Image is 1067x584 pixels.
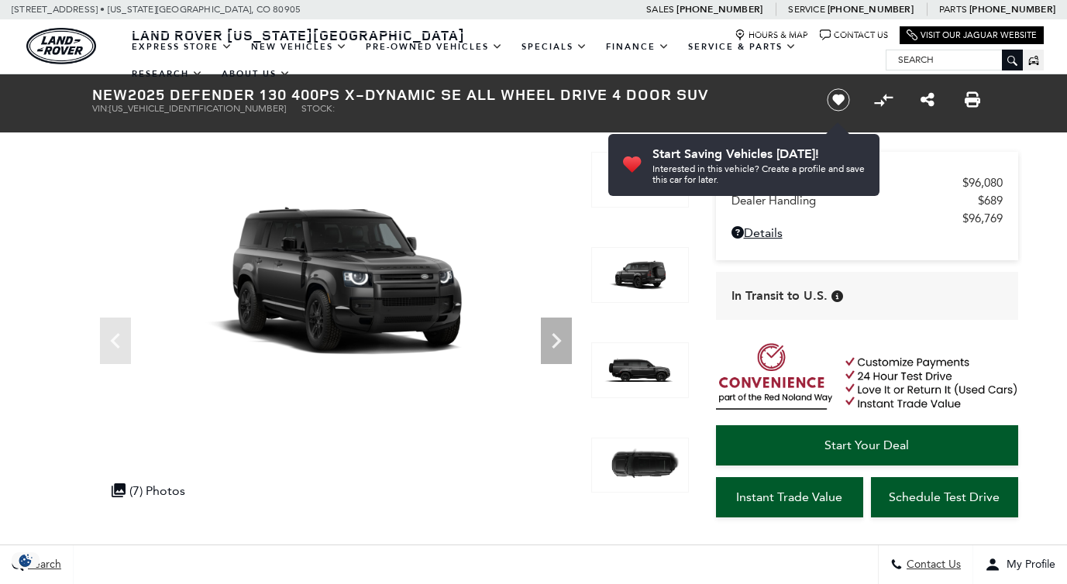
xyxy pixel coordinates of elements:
[831,290,843,302] div: Vehicle has shipped from factory of origin. Estimated time of delivery to Retailer is on average ...
[591,438,689,493] img: New 2025 Carpathian Grey LAND ROVER 400PS X-Dynamic SE image 4
[969,3,1055,15] a: [PHONE_NUMBER]
[821,88,855,112] button: Save vehicle
[132,26,465,44] span: Land Rover [US_STATE][GEOGRAPHIC_DATA]
[122,33,886,88] nav: Main Navigation
[646,4,674,15] span: Sales
[122,33,242,60] a: EXPRESS STORE
[8,552,43,569] section: Click to Open Cookie Consent Modal
[973,545,1067,584] button: Open user profile menu
[731,287,828,304] span: In Transit to U.S.
[597,33,679,60] a: Finance
[716,425,1018,465] a: Start Your Deal
[731,194,1003,208] a: Dealer Handling $689
[591,152,689,208] img: New 2025 Carpathian Grey LAND ROVER 400PS X-Dynamic SE image 1
[820,29,888,41] a: Contact Us
[356,33,512,60] a: Pre-Owned Vehicles
[872,88,895,112] button: Compare vehicle
[92,103,109,114] span: VIN:
[962,176,1003,190] span: $96,080
[8,552,43,569] img: Opt-Out Icon
[889,490,1000,504] span: Schedule Test Drive
[731,211,1003,225] a: $96,769
[907,29,1037,41] a: Visit Our Jaguar Website
[978,194,1003,208] span: $689
[212,60,300,88] a: About Us
[512,33,597,60] a: Specials
[1000,558,1055,572] span: My Profile
[26,28,96,64] img: Land Rover
[731,176,1003,190] a: MSRP $96,080
[301,103,335,114] span: Stock:
[921,91,934,109] a: Share this New 2025 Defender 130 400PS X-Dynamic SE All Wheel Drive 4 Door SUV
[92,86,801,103] h1: 2025 Defender 130 400PS X-Dynamic SE All Wheel Drive 4 Door SUV
[12,4,301,15] a: [STREET_ADDRESS] • [US_STATE][GEOGRAPHIC_DATA], CO 80905
[731,176,962,190] span: MSRP
[676,3,762,15] a: [PHONE_NUMBER]
[104,476,193,506] div: (7) Photos
[824,438,909,452] span: Start Your Deal
[679,33,806,60] a: Service & Parts
[731,225,1003,240] a: Details
[26,28,96,64] a: land-rover
[965,91,980,109] a: Print this New 2025 Defender 130 400PS X-Dynamic SE All Wheel Drive 4 Door SUV
[122,60,212,88] a: Research
[122,26,474,44] a: Land Rover [US_STATE][GEOGRAPHIC_DATA]
[716,477,863,517] a: Instant Trade Value
[731,194,978,208] span: Dealer Handling
[939,4,967,15] span: Parts
[788,4,824,15] span: Service
[903,558,961,572] span: Contact Us
[92,152,580,426] img: New 2025 Carpathian Grey LAND ROVER 400PS X-Dynamic SE image 1
[735,29,808,41] a: Hours & Map
[886,50,1022,69] input: Search
[92,84,128,105] strong: New
[242,33,356,60] a: New Vehicles
[962,211,1003,225] span: $96,769
[109,103,286,114] span: [US_VEHICLE_IDENTIFICATION_NUMBER]
[736,490,842,504] span: Instant Trade Value
[541,318,572,364] div: Next
[591,247,689,303] img: New 2025 Carpathian Grey LAND ROVER 400PS X-Dynamic SE image 2
[591,342,689,398] img: New 2025 Carpathian Grey LAND ROVER 400PS X-Dynamic SE image 3
[828,3,914,15] a: [PHONE_NUMBER]
[871,477,1018,517] a: Schedule Test Drive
